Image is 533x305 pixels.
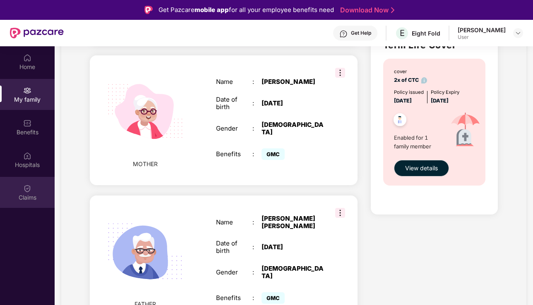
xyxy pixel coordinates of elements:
[97,204,193,300] img: svg+xml;base64,PHN2ZyB4bWxucz0iaHR0cDovL3d3dy53My5vcmcvMjAwMC9zdmciIHhtbG5zOnhsaW5rPSJodHRwOi8vd3...
[252,150,262,158] div: :
[431,98,449,104] span: [DATE]
[391,6,394,14] img: Stroke
[10,28,64,38] img: New Pazcare Logo
[194,6,229,14] strong: mobile app
[97,64,193,160] img: svg+xml;base64,PHN2ZyB4bWxucz0iaHR0cDovL3d3dy53My5vcmcvMjAwMC9zdmciIHdpZHRoPSIyMjQiIGhlaWdodD0iMT...
[515,30,521,36] img: svg+xml;base64,PHN2ZyBpZD0iRHJvcGRvd24tMzJ4MzIiIHhtbG5zPSJodHRwOi8vd3d3LnczLm9yZy8yMDAwL3N2ZyIgd2...
[335,68,345,78] img: svg+xml;base64,PHN2ZyB3aWR0aD0iMzIiIGhlaWdodD0iMzIiIHZpZXdCb3g9IjAgMCAzMiAzMiIgZmlsbD0ibm9uZSIgeG...
[252,125,262,132] div: :
[339,30,348,38] img: svg+xml;base64,PHN2ZyBpZD0iSGVscC0zMngzMiIgeG1sbnM9Imh0dHA6Ly93d3cudzMub3JnLzIwMDAvc3ZnIiB3aWR0aD...
[351,30,371,36] div: Get Help
[394,77,427,83] span: 2x of CTC
[394,133,442,150] span: Enabled for 1 family member
[412,29,440,37] div: Eight Fold
[262,265,325,280] div: [DEMOGRAPHIC_DATA]
[216,125,252,132] div: Gender
[23,184,31,193] img: svg+xml;base64,PHN2ZyBpZD0iQ2xhaW0iIHhtbG5zPSJodHRwOi8vd3d3LnczLm9yZy8yMDAwL3N2ZyIgd2lkdGg9IjIwIi...
[400,28,405,38] span: E
[458,34,506,41] div: User
[133,160,158,169] span: MOTHER
[442,105,489,156] img: icon
[340,6,392,14] a: Download Now
[421,77,427,83] img: info
[23,54,31,62] img: svg+xml;base64,PHN2ZyBpZD0iSG9tZSIgeG1sbnM9Imh0dHA6Ly93d3cudzMub3JnLzIwMDAvc3ZnIiB3aWR0aD0iMjAiIG...
[458,26,506,34] div: [PERSON_NAME]
[394,68,427,75] div: cover
[158,5,334,15] div: Get Pazcare for all your employee benefits need
[431,88,459,96] div: Policy Expiry
[216,150,252,158] div: Benefits
[394,88,424,96] div: Policy issued
[252,219,262,226] div: :
[23,86,31,95] img: svg+xml;base64,PHN2ZyB3aWR0aD0iMjAiIGhlaWdodD0iMjAiIHZpZXdCb3g9IjAgMCAyMCAyMCIgZmlsbD0ibm9uZSIgeG...
[405,164,438,173] span: View details
[252,243,262,251] div: :
[262,215,325,230] div: [PERSON_NAME] [PERSON_NAME]
[394,98,412,104] span: [DATE]
[216,269,252,276] div: Gender
[394,160,449,176] button: View details
[216,78,252,86] div: Name
[144,6,153,14] img: Logo
[252,269,262,276] div: :
[216,240,252,255] div: Date of birth
[216,294,252,302] div: Benefits
[23,152,31,160] img: svg+xml;base64,PHN2ZyBpZD0iSG9zcGl0YWxzIiB4bWxucz0iaHR0cDovL3d3dy53My5vcmcvMjAwMC9zdmciIHdpZHRoPS...
[252,100,262,107] div: :
[262,243,325,251] div: [DATE]
[262,100,325,107] div: [DATE]
[390,111,410,131] img: svg+xml;base64,PHN2ZyB4bWxucz0iaHR0cDovL3d3dy53My5vcmcvMjAwMC9zdmciIHdpZHRoPSI0OC45NDMiIGhlaWdodD...
[252,78,262,86] div: :
[23,119,31,127] img: svg+xml;base64,PHN2ZyBpZD0iQmVuZWZpdHMiIHhtbG5zPSJodHRwOi8vd3d3LnczLm9yZy8yMDAwL3N2ZyIgd2lkdGg9Ij...
[335,208,345,218] img: svg+xml;base64,PHN2ZyB3aWR0aD0iMzIiIGhlaWdodD0iMzIiIHZpZXdCb3g9IjAgMCAzMiAzMiIgZmlsbD0ibm9uZSIgeG...
[262,148,285,160] span: GMC
[252,294,262,302] div: :
[216,96,252,111] div: Date of birth
[262,78,325,86] div: [PERSON_NAME]
[216,219,252,226] div: Name
[262,121,325,136] div: [DEMOGRAPHIC_DATA]
[262,292,285,304] span: GMC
